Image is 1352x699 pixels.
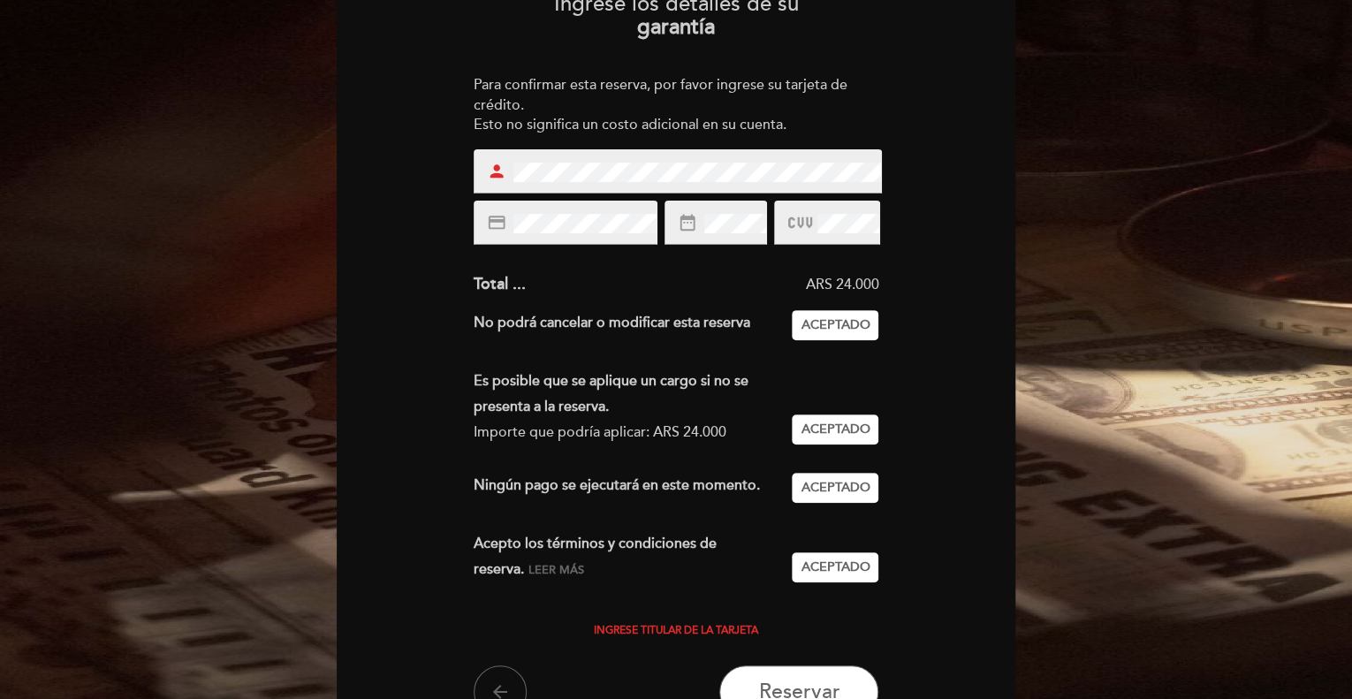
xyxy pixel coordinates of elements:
button: Aceptado [792,552,878,582]
span: Total ... [474,274,526,293]
div: Ningún pago se ejecutará en este momento. [474,473,793,503]
div: Ingrese titular de la tarjeta [474,625,879,637]
div: Es posible que se aplique un cargo si no se presenta a la reserva. [474,368,779,420]
span: Aceptado [801,316,870,335]
button: Aceptado [792,473,878,503]
b: garantía [637,14,715,40]
div: Para confirmar esta reserva, por favor ingrese su tarjeta de crédito. Esto no significa un costo ... [474,75,879,136]
div: No podrá cancelar o modificar esta reserva [474,310,793,340]
span: Aceptado [801,421,870,439]
div: Acepto los términos y condiciones de reserva. [474,531,793,582]
span: Leer más [528,563,584,577]
div: Importe que podría aplicar: ARS 24.000 [474,420,779,445]
i: date_range [678,213,697,232]
button: Aceptado [792,414,878,444]
button: Aceptado [792,310,878,340]
i: person [487,162,506,181]
span: Aceptado [801,479,870,498]
i: credit_card [487,213,506,232]
span: Aceptado [801,558,870,577]
div: ARS 24.000 [526,275,879,295]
